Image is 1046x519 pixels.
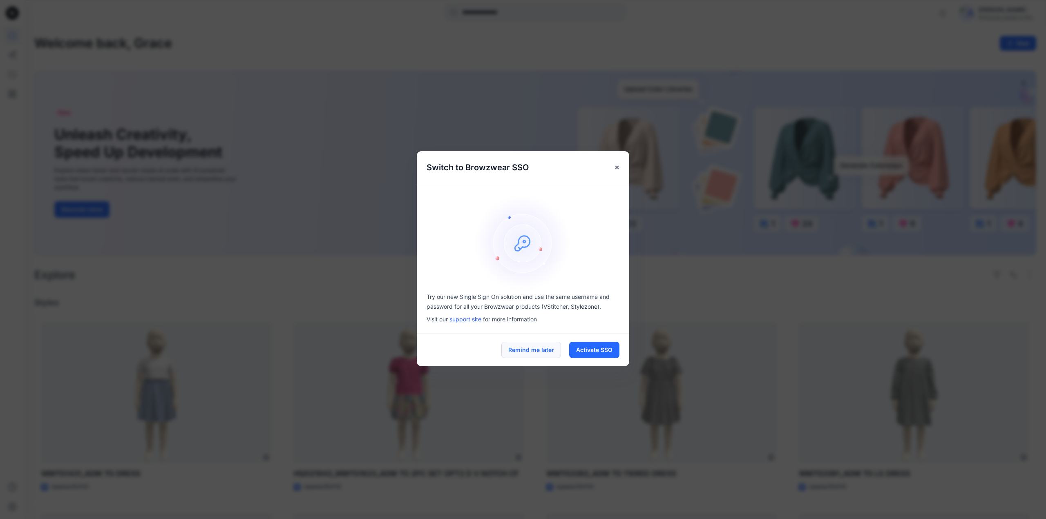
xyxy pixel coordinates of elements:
[501,342,561,358] button: Remind me later
[427,292,619,312] p: Try our new Single Sign On solution and use the same username and password for all your Browzwear...
[427,315,619,323] p: Visit our for more information
[449,316,481,323] a: support site
[569,342,619,358] button: Activate SSO
[474,194,572,292] img: onboarding-sz2.46497b1a466840e1406823e529e1e164.svg
[417,151,539,184] h5: Switch to Browzwear SSO
[610,160,624,175] button: Close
